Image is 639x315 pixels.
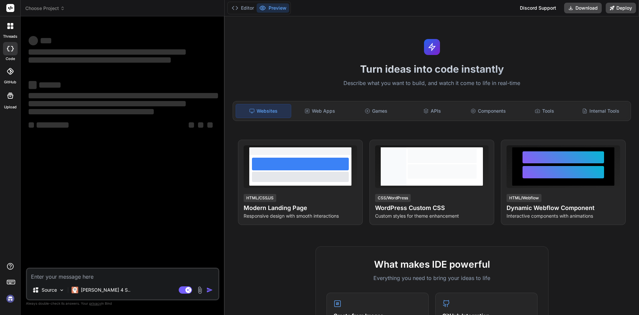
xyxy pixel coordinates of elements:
[326,257,537,271] h2: What makes IDE powerful
[29,36,38,45] span: ‌
[349,104,404,118] div: Games
[507,203,620,213] h4: Dynamic Webflow Component
[207,122,213,128] span: ‌
[26,300,219,307] p: Always double-check its answers. Your in Bind
[229,79,635,88] p: Describe what you want to build, and watch it come to life in real-time
[4,104,17,110] label: Upload
[375,194,411,202] div: CSS/WordPress
[37,122,69,128] span: ‌
[244,203,357,213] h4: Modern Landing Page
[6,56,15,62] label: code
[229,63,635,75] h1: Turn ideas into code instantly
[59,287,65,293] img: Pick Models
[244,213,357,219] p: Responsive design with smooth interactions
[29,101,186,106] span: ‌
[3,34,17,39] label: threads
[29,49,186,55] span: ‌
[81,287,130,293] p: [PERSON_NAME] 4 S..
[229,3,257,13] button: Editor
[461,104,516,118] div: Components
[196,286,204,294] img: attachment
[29,57,171,63] span: ‌
[42,287,57,293] p: Source
[206,287,213,293] img: icon
[4,79,16,85] label: GitHub
[198,122,203,128] span: ‌
[507,213,620,219] p: Interactive components with animations
[29,81,37,89] span: ‌
[606,3,636,13] button: Deploy
[72,287,78,293] img: Claude 4 Sonnet
[41,38,51,43] span: ‌
[25,5,65,12] span: Choose Project
[405,104,460,118] div: APIs
[507,194,541,202] div: HTML/Webflow
[189,122,194,128] span: ‌
[564,3,602,13] button: Download
[326,274,537,282] p: Everything you need to bring your ideas to life
[573,104,628,118] div: Internal Tools
[89,301,101,305] span: privacy
[375,213,489,219] p: Custom styles for theme enhancement
[516,3,560,13] div: Discord Support
[5,293,16,304] img: signin
[375,203,489,213] h4: WordPress Custom CSS
[517,104,572,118] div: Tools
[244,194,276,202] div: HTML/CSS/JS
[29,93,218,98] span: ‌
[257,3,289,13] button: Preview
[29,122,34,128] span: ‌
[29,109,154,114] span: ‌
[236,104,291,118] div: Websites
[293,104,347,118] div: Web Apps
[39,82,61,88] span: ‌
